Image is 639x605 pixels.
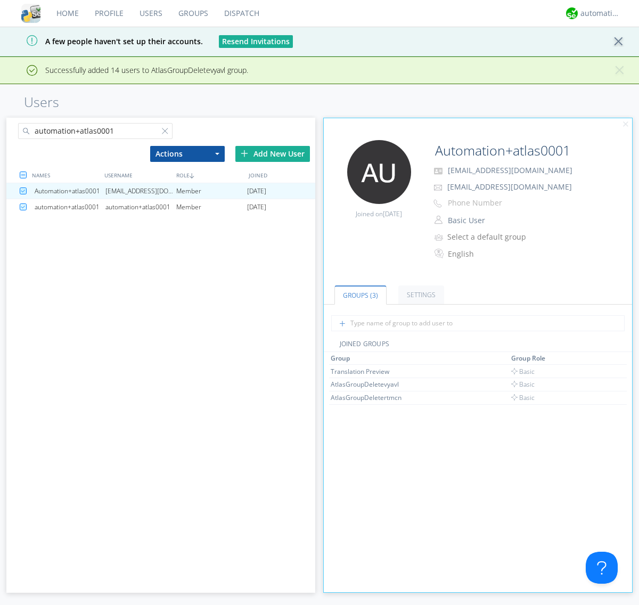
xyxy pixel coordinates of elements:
[8,36,203,46] span: A few people haven't set up their accounts.
[18,123,173,139] input: Search users
[448,165,572,175] span: [EMAIL_ADDRESS][DOMAIN_NAME]
[580,8,620,19] div: automation+atlas
[575,352,601,365] th: Toggle SortBy
[331,367,411,376] div: Translation Preview
[21,4,40,23] img: cddb5a64eb264b2086981ab96f4c1ba7
[566,7,578,19] img: d2d01cd9b4174d08988066c6d424eccd
[356,209,402,218] span: Joined on
[241,150,248,157] img: plus.svg
[511,380,535,389] span: Basic
[331,315,625,331] input: Type name of group to add user to
[174,167,245,183] div: ROLE
[219,35,293,48] button: Resend Invitations
[105,183,176,199] div: [EMAIL_ADDRESS][DOMAIN_NAME]
[447,232,536,242] div: Select a default group
[324,339,633,352] div: JOINED GROUPS
[347,140,411,204] img: 373638.png
[102,167,174,183] div: USERNAME
[331,380,411,389] div: AtlasGroupDeletevyavl
[6,199,315,215] a: automation+atlas0001automation+atlas0001Member[DATE]
[105,199,176,215] div: automation+atlas0001
[329,352,510,365] th: Toggle SortBy
[176,183,247,199] div: Member
[435,216,443,224] img: person-outline.svg
[176,199,247,215] div: Member
[383,209,402,218] span: [DATE]
[246,167,318,183] div: JOINED
[398,285,444,304] a: Settings
[235,146,310,162] div: Add New User
[334,285,387,305] a: Groups (3)
[447,182,572,192] span: [EMAIL_ADDRESS][DOMAIN_NAME]
[586,552,618,584] iframe: Toggle Customer Support
[150,146,225,162] button: Actions
[444,213,551,228] button: Basic User
[510,352,575,365] th: Toggle SortBy
[35,199,105,215] div: automation+atlas0001
[433,199,442,208] img: phone-outline.svg
[435,230,445,244] img: icon-alert-users-thin-outline.svg
[29,167,101,183] div: NAMES
[431,140,603,161] input: Name
[247,183,266,199] span: [DATE]
[6,183,315,199] a: Automation+atlas0001[EMAIL_ADDRESS][DOMAIN_NAME]Member[DATE]
[8,65,248,75] span: Successfully added 14 users to AtlasGroupDeletevyavl group.
[448,249,537,259] div: English
[511,393,535,402] span: Basic
[622,121,629,128] img: cancel.svg
[435,247,445,260] img: In groups with Translation enabled, this user's messages will be automatically translated to and ...
[247,199,266,215] span: [DATE]
[511,367,535,376] span: Basic
[331,393,411,402] div: AtlasGroupDeletertmcn
[35,183,105,199] div: Automation+atlas0001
